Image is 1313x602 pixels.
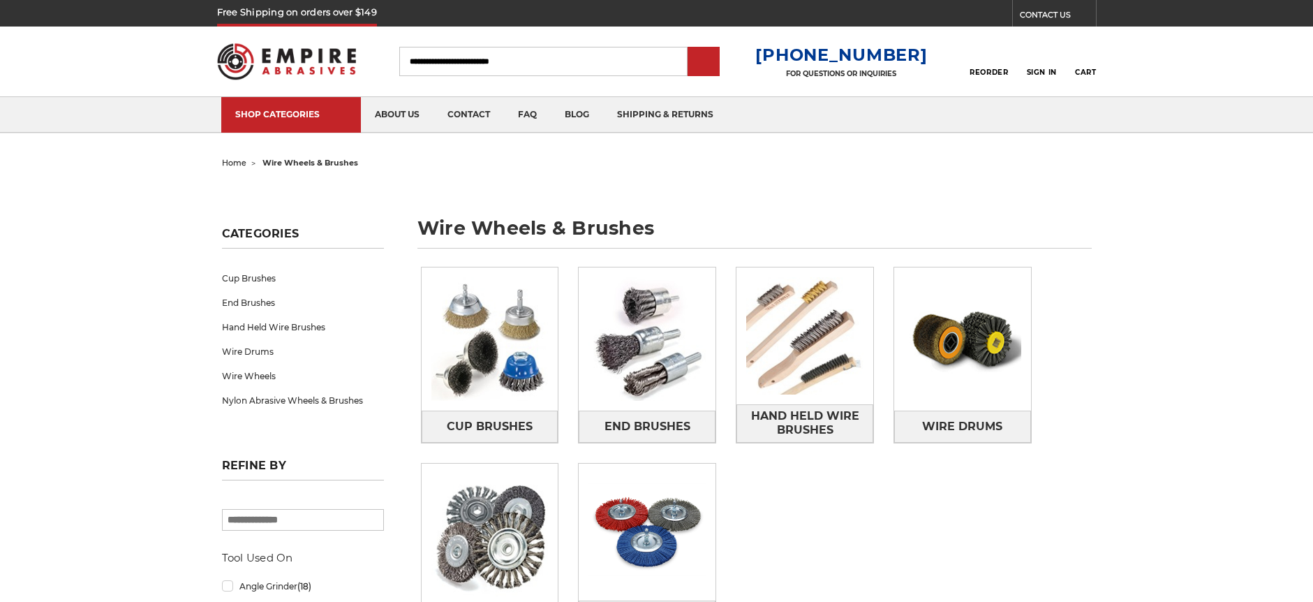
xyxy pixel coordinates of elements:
a: Cup Brushes [422,411,558,442]
a: shipping & returns [603,97,727,133]
a: Nylon Abrasive Wheels & Brushes [222,388,384,413]
a: Wire Drums [222,339,384,364]
h5: Refine by [222,459,384,480]
a: Cup Brushes [222,266,384,291]
h1: wire wheels & brushes [417,219,1092,249]
h5: Tool Used On [222,550,384,566]
img: Empire Abrasives [217,34,357,89]
a: Wire Wheels [222,364,384,388]
input: Submit [690,48,718,76]
img: Cup Brushes [422,267,558,411]
a: End Brushes [579,411,715,442]
a: about us [361,97,433,133]
span: Reorder [970,68,1008,77]
a: home [222,158,246,168]
img: Nylon Abrasive Wheels & Brushes [579,464,715,601]
span: Hand Held Wire Brushes [737,404,873,442]
a: [PHONE_NUMBER] [755,45,927,65]
a: Hand Held Wire Brushes [222,315,384,339]
span: Sign In [1027,68,1057,77]
h5: Categories [222,227,384,249]
span: Wire Drums [922,415,1002,439]
img: End Brushes [579,267,715,411]
img: Hand Held Wire Brushes [736,267,873,404]
span: Cart [1075,68,1096,77]
span: End Brushes [604,415,690,439]
a: Reorder [970,46,1008,76]
img: Wire Drums [894,267,1031,411]
a: Cart [1075,46,1096,77]
p: FOR QUESTIONS OR INQUIRIES [755,69,927,78]
a: SHOP CATEGORIES [221,97,361,133]
a: contact [433,97,504,133]
a: End Brushes [222,291,384,315]
a: blog [551,97,603,133]
a: faq [504,97,551,133]
a: CONTACT US [1020,7,1096,27]
a: Wire Drums [894,411,1031,442]
a: Angle Grinder(18) [222,574,384,599]
div: SHOP CATEGORIES [235,109,347,119]
span: wire wheels & brushes [262,158,358,168]
span: (18) [297,581,311,592]
span: Cup Brushes [447,415,533,439]
a: Hand Held Wire Brushes [736,404,873,443]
